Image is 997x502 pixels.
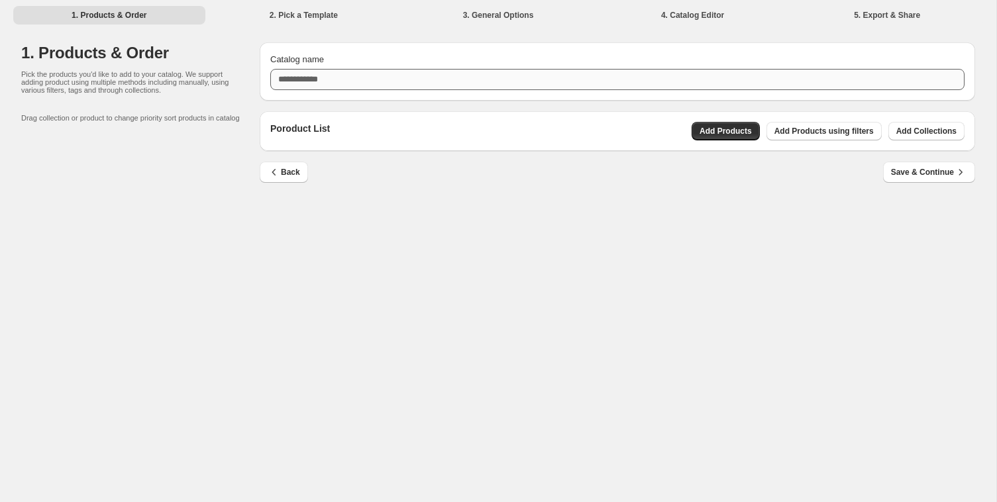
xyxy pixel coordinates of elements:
[270,122,330,140] p: Poroduct List
[766,122,882,140] button: Add Products using filters
[270,54,324,64] span: Catalog name
[883,162,975,183] button: Save & Continue
[692,122,760,140] button: Add Products
[21,114,260,122] p: Drag collection or product to change priority sort products in catalog
[774,126,874,136] span: Add Products using filters
[896,126,957,136] span: Add Collections
[891,166,967,179] span: Save & Continue
[268,166,300,179] span: Back
[888,122,965,140] button: Add Collections
[700,126,752,136] span: Add Products
[260,162,308,183] button: Back
[21,42,260,64] h1: 1. Products & Order
[21,70,233,94] p: Pick the products you'd like to add to your catalog. We support adding product using multiple met...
